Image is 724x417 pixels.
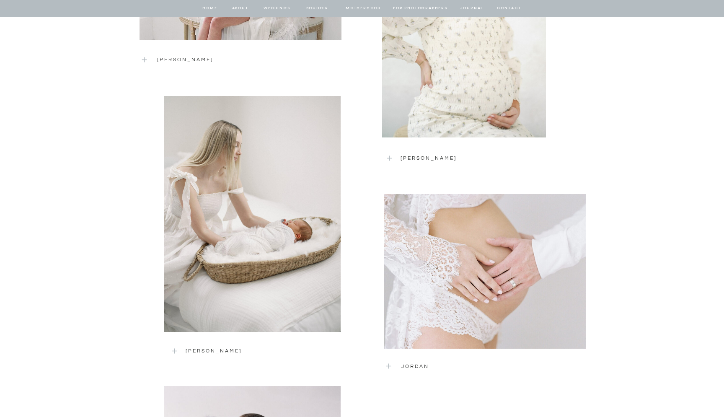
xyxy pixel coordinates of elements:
a: journal [459,5,485,12]
a: for photographers [393,5,447,12]
a: about [231,5,249,12]
a: home [202,5,218,12]
a: BOUDOIR [305,5,329,12]
a: [PERSON_NAME] [401,154,528,161]
a: contact [496,5,522,12]
a: Weddings [263,5,291,12]
a: Motherhood [346,5,380,12]
a: [PERSON_NAME] [157,56,294,63]
a: Jordan [401,363,538,371]
a: [PERSON_NAME] [186,347,323,355]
